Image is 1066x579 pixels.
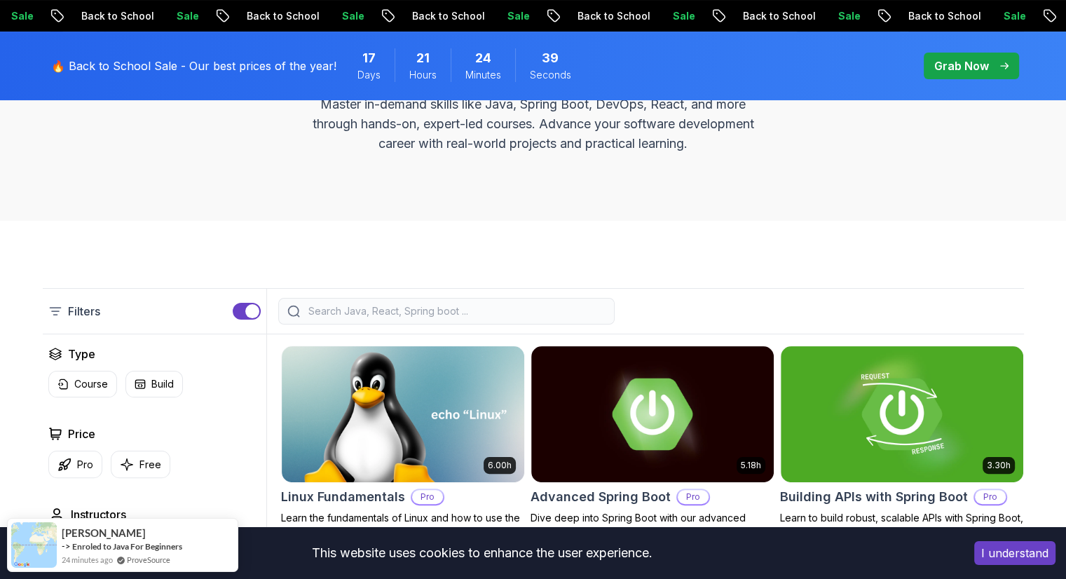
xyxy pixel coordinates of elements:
[281,487,405,507] h2: Linux Fundamentals
[780,346,1024,553] a: Building APIs with Spring Boot card3.30hBuilding APIs with Spring BootProLearn to build robust, s...
[465,68,501,82] span: Minutes
[51,57,336,74] p: 🔥 Back to School Sale - Our best prices of the year!
[416,48,430,68] span: 21 Hours
[987,460,1011,471] p: 3.30h
[531,346,774,482] img: Advanced Spring Boot card
[357,68,381,82] span: Days
[282,346,524,482] img: Linux Fundamentals card
[298,95,769,154] p: Master in-demand skills like Java, Spring Boot, DevOps, React, and more through hands-on, expert-...
[77,458,93,472] p: Pro
[72,541,182,552] a: Enroled to Java For Beginners
[125,371,183,397] button: Build
[780,511,1024,553] p: Learn to build robust, scalable APIs with Spring Boot, mastering REST principles, JSON handling, ...
[74,377,108,391] p: Course
[48,451,102,478] button: Pro
[362,48,376,68] span: 17 Days
[496,9,541,23] p: Sale
[678,490,709,504] p: Pro
[531,346,774,553] a: Advanced Spring Boot card5.18hAdvanced Spring BootProDive deep into Spring Boot with our advanced...
[68,303,100,320] p: Filters
[409,68,437,82] span: Hours
[662,9,706,23] p: Sale
[127,554,170,566] a: ProveSource
[780,487,968,507] h2: Building APIs with Spring Boot
[281,346,525,539] a: Linux Fundamentals card6.00hLinux FundamentalsProLearn the fundamentals of Linux and how to use t...
[897,9,992,23] p: Back to School
[331,9,376,23] p: Sale
[11,522,57,568] img: provesource social proof notification image
[68,425,95,442] h2: Price
[781,346,1023,482] img: Building APIs with Spring Boot card
[531,487,671,507] h2: Advanced Spring Boot
[741,460,761,471] p: 5.18h
[68,346,95,362] h2: Type
[165,9,210,23] p: Sale
[48,371,117,397] button: Course
[71,506,126,523] h2: Instructors
[62,527,146,539] span: [PERSON_NAME]
[235,9,331,23] p: Back to School
[70,9,165,23] p: Back to School
[151,377,174,391] p: Build
[542,48,559,68] span: 39 Seconds
[475,48,491,68] span: 24 Minutes
[827,9,872,23] p: Sale
[306,304,606,318] input: Search Java, React, Spring boot ...
[139,458,161,472] p: Free
[992,9,1037,23] p: Sale
[111,451,170,478] button: Free
[401,9,496,23] p: Back to School
[934,57,989,74] p: Grab Now
[975,490,1006,504] p: Pro
[974,541,1055,565] button: Accept cookies
[488,460,512,471] p: 6.00h
[531,511,774,553] p: Dive deep into Spring Boot with our advanced course, designed to take your skills from intermedia...
[412,490,443,504] p: Pro
[566,9,662,23] p: Back to School
[530,68,571,82] span: Seconds
[62,554,113,566] span: 24 minutes ago
[11,538,953,568] div: This website uses cookies to enhance the user experience.
[281,511,525,539] p: Learn the fundamentals of Linux and how to use the command line
[62,540,71,552] span: ->
[732,9,827,23] p: Back to School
